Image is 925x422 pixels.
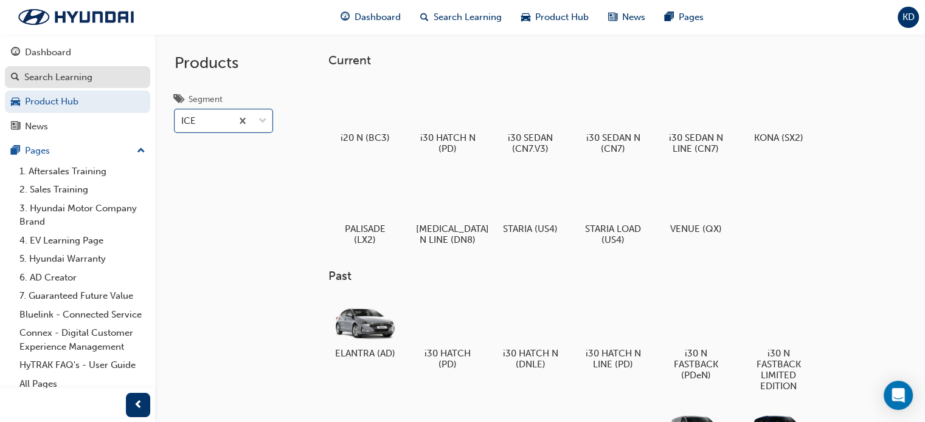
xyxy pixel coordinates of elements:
[902,10,915,24] span: KD
[11,47,20,58] span: guage-icon
[659,293,732,386] a: i30 N FASTBACK (PDeN)
[581,348,645,370] h5: i30 HATCH N LINE (PD)
[608,10,617,25] span: news-icon
[494,168,567,239] a: STARIA (US4)
[598,5,655,30] a: news-iconNews
[328,269,906,283] h3: Past
[15,199,150,231] a: 3. Hyundai Motor Company Brand
[577,293,650,375] a: i30 HATCH N LINE (PD)
[742,77,815,148] a: KONA (SX2)
[137,143,145,159] span: up-icon
[15,250,150,268] a: 5. Hyundai Warranty
[577,77,650,158] a: i30 SEDAN N (CN7)
[420,10,429,25] span: search-icon
[411,77,484,158] a: i30 HATCH N (PD)
[175,53,272,73] h2: Products
[655,5,713,30] a: pages-iconPages
[258,114,267,129] span: down-icon
[11,72,19,83] span: search-icon
[679,10,704,24] span: Pages
[11,121,20,132] span: news-icon
[511,5,598,30] a: car-iconProduct Hub
[11,146,20,157] span: pages-icon
[665,10,674,25] span: pages-icon
[494,77,567,158] a: i30 SEDAN (CN7.V3)
[355,10,401,24] span: Dashboard
[181,114,196,128] div: ICE
[15,180,150,199] a: 2. Sales Training
[747,348,811,392] h5: i30 N FASTBACK LIMITED EDITION
[5,115,150,138] a: News
[25,120,48,134] div: News
[521,10,530,25] span: car-icon
[5,90,150,113] a: Product Hub
[622,10,645,24] span: News
[898,7,919,28] button: KD
[15,162,150,181] a: 1. Aftersales Training
[664,348,728,381] h5: i30 N FASTBACK (PDeN)
[434,10,502,24] span: Search Learning
[5,66,150,89] a: Search Learning
[15,305,150,324] a: Bluelink - Connected Service
[15,231,150,250] a: 4. EV Learning Page
[24,70,92,84] div: Search Learning
[15,356,150,375] a: HyTRAK FAQ's - User Guide
[416,348,480,370] h5: i30 HATCH (PD)
[494,293,567,375] a: i30 HATCH N (DNLE)
[134,398,143,413] span: prev-icon
[411,5,511,30] a: search-iconSearch Learning
[6,4,146,30] img: Trak
[328,168,401,250] a: PALISADE (LX2)
[411,168,484,250] a: [MEDICAL_DATA] N LINE (DN8)
[659,77,732,158] a: i30 SEDAN N LINE (CN7)
[499,223,563,234] h5: STARIA (US4)
[333,223,397,245] h5: PALISADE (LX2)
[189,94,223,106] div: Segment
[15,287,150,305] a: 7. Guaranteed Future Value
[742,293,815,396] a: i30 N FASTBACK LIMITED EDITION
[328,53,906,67] h3: Current
[416,132,480,154] h5: i30 HATCH N (PD)
[15,324,150,356] a: Connex - Digital Customer Experience Management
[535,10,589,24] span: Product Hub
[884,381,913,410] div: Open Intercom Messenger
[581,132,645,154] h5: i30 SEDAN N (CN7)
[328,293,401,364] a: ELANTRA (AD)
[11,97,20,107] span: car-icon
[499,348,563,370] h5: i30 HATCH N (DNLE)
[15,375,150,393] a: All Pages
[5,41,150,64] a: Dashboard
[341,10,350,25] span: guage-icon
[577,168,650,250] a: STARIA LOAD (US4)
[331,5,411,30] a: guage-iconDashboard
[659,168,732,239] a: VENUE (QX)
[581,223,645,245] h5: STARIA LOAD (US4)
[747,132,811,143] h5: KONA (SX2)
[25,144,50,158] div: Pages
[664,132,728,154] h5: i30 SEDAN N LINE (CN7)
[175,95,184,106] span: tags-icon
[5,140,150,162] button: Pages
[15,268,150,287] a: 6. AD Creator
[5,39,150,140] button: DashboardSearch LearningProduct HubNews
[333,348,397,359] h5: ELANTRA (AD)
[328,77,401,148] a: i20 N (BC3)
[25,46,71,60] div: Dashboard
[411,293,484,375] a: i30 HATCH (PD)
[333,132,397,143] h5: i20 N (BC3)
[416,223,480,245] h5: [MEDICAL_DATA] N LINE (DN8)
[499,132,563,154] h5: i30 SEDAN (CN7.V3)
[664,223,728,234] h5: VENUE (QX)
